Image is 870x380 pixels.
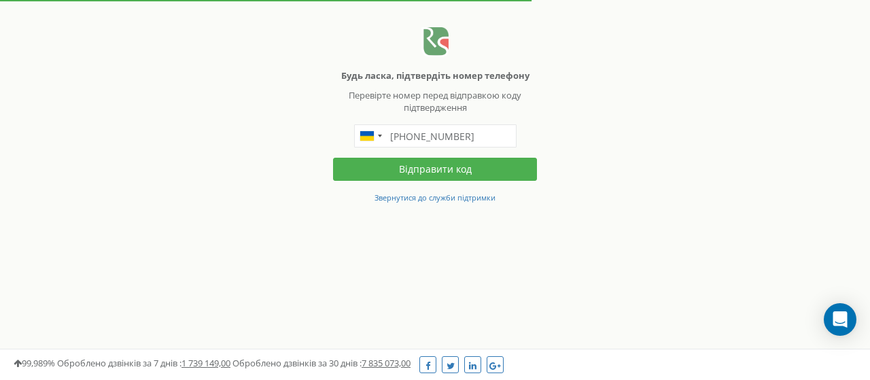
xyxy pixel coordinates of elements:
[232,357,411,369] span: Оброблено дзвінків за 30 днів :
[375,191,495,203] a: Звернутися до служби підтримки
[181,357,230,369] u: 1 739 149,00
[14,357,55,369] span: 99,989%
[333,89,537,114] p: Перевірте номер перед відправкою коду підтвердження
[824,303,856,336] div: Open Intercom Messenger
[354,124,517,148] input: 050 123 4567
[333,158,537,181] button: Відправити код
[362,357,411,369] u: 7 835 073,00
[375,192,495,203] small: Звернутися до служби підтримки
[421,27,449,57] img: Ringostat Logo
[341,69,529,82] b: Будь ласка, підтвердіть номер телефону
[57,357,230,369] span: Оброблено дзвінків за 7 днів :
[355,125,386,147] div: Telephone country code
